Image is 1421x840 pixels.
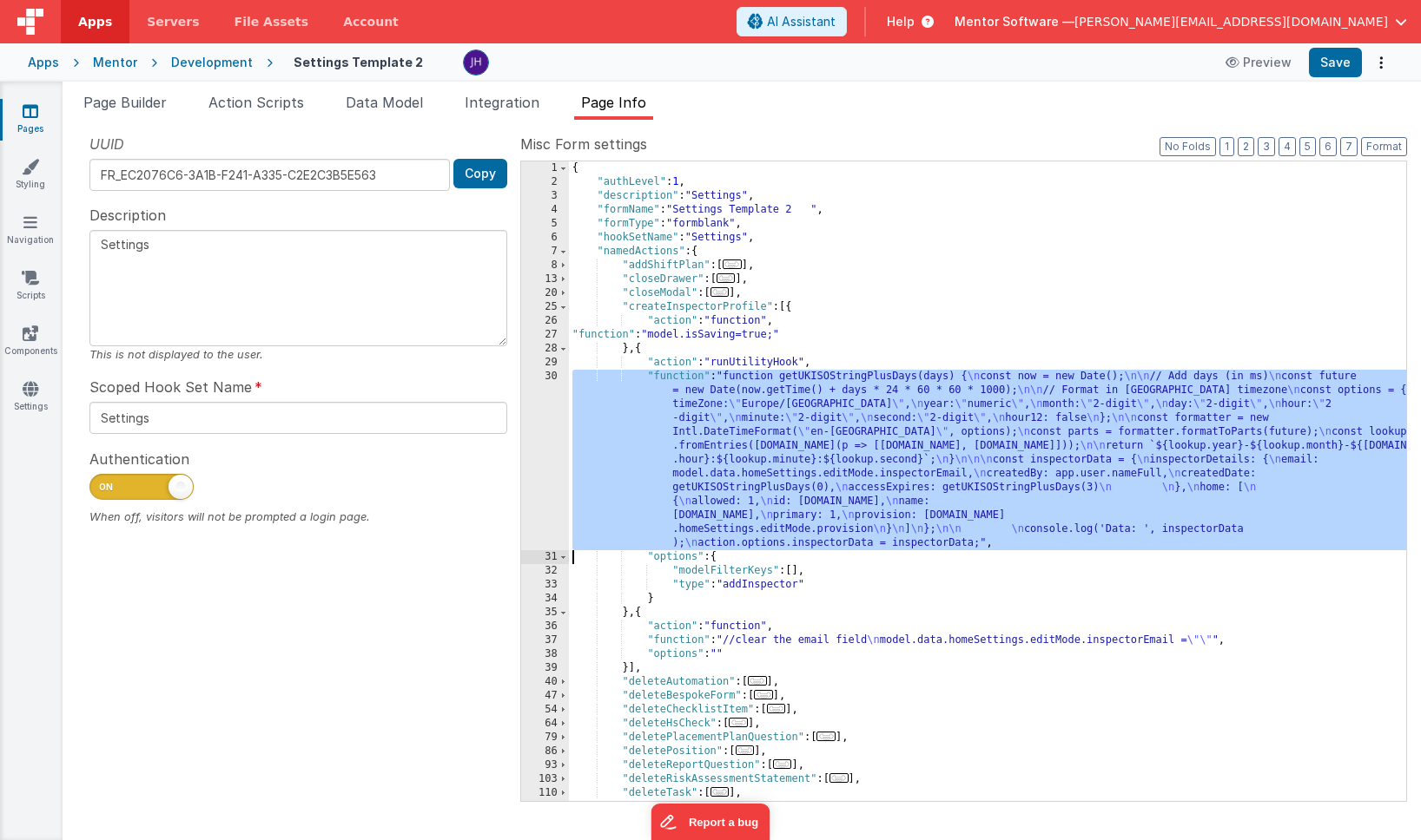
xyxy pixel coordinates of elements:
[89,509,507,525] div: When off, visitors will not be prompted a login page.
[521,203,569,217] div: 4
[767,704,786,713] span: ...
[717,273,736,283] span: ...
[521,745,569,758] div: 86
[89,134,124,154] span: UUID
[521,259,569,272] div: 8
[1319,137,1337,156] button: 6
[767,13,836,30] span: AI Assistant
[520,134,647,154] span: Misc Form settings
[28,54,59,71] div: Apps
[723,259,742,269] span: ...
[464,50,488,75] img: c2badad8aad3a9dfc60afe8632b41ba8
[1361,137,1407,156] button: Format
[1369,50,1393,75] button: Options
[521,342,569,356] div: 28
[89,377,252,397] span: Scoped Hook Set Name
[208,94,304,111] span: Action Scripts
[521,606,569,620] div: 35
[955,13,1074,30] span: Mentor Software —
[521,328,569,342] div: 27
[521,717,569,731] div: 64
[1258,137,1275,156] button: 3
[521,578,569,592] div: 33
[1309,48,1362,77] button: Save
[521,703,569,717] div: 54
[1238,137,1254,156] button: 2
[816,732,836,741] span: ...
[1215,49,1302,76] button: Preview
[1279,137,1296,156] button: 4
[89,205,166,226] span: Description
[521,592,569,606] div: 34
[521,231,569,245] div: 6
[581,94,646,111] span: Page Info
[521,300,569,314] div: 25
[521,758,569,772] div: 93
[773,759,792,769] span: ...
[710,787,730,797] span: ...
[736,745,755,755] span: ...
[829,773,849,783] span: ...
[521,661,569,675] div: 39
[1219,137,1234,156] button: 1
[521,800,569,814] div: 117
[89,449,189,469] span: Authentication
[521,564,569,578] div: 32
[521,772,569,786] div: 103
[521,633,569,647] div: 37
[78,13,112,30] span: Apps
[521,647,569,661] div: 38
[1299,137,1316,156] button: 5
[955,13,1407,30] button: Mentor Software — [PERSON_NAME][EMAIL_ADDRESS][DOMAIN_NAME]
[346,94,423,111] span: Data Model
[521,786,569,800] div: 110
[521,161,569,175] div: 1
[1074,13,1388,30] span: [PERSON_NAME][EMAIL_ADDRESS][DOMAIN_NAME]
[465,94,539,111] span: Integration
[521,217,569,231] div: 5
[521,286,569,300] div: 20
[1160,137,1216,156] button: No Folds
[1340,137,1358,156] button: 7
[294,56,423,69] h4: Settings Template 2
[754,690,773,699] span: ...
[235,13,309,30] span: File Assets
[89,346,507,363] div: This is not displayed to the user.
[93,54,137,71] div: Mentor
[521,675,569,689] div: 40
[737,7,847,36] button: AI Assistant
[710,287,730,297] span: ...
[521,175,569,189] div: 2
[729,718,748,727] span: ...
[453,159,507,188] button: Copy
[521,620,569,633] div: 36
[651,804,770,840] iframe: Marker.io feedback button
[521,731,569,745] div: 79
[147,13,199,30] span: Servers
[83,94,167,111] span: Page Builder
[521,245,569,259] div: 7
[521,689,569,703] div: 47
[521,356,569,370] div: 29
[521,370,569,550] div: 30
[521,314,569,328] div: 26
[521,272,569,286] div: 13
[171,54,253,71] div: Development
[521,550,569,564] div: 31
[521,189,569,203] div: 3
[887,13,915,30] span: Help
[748,676,767,686] span: ...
